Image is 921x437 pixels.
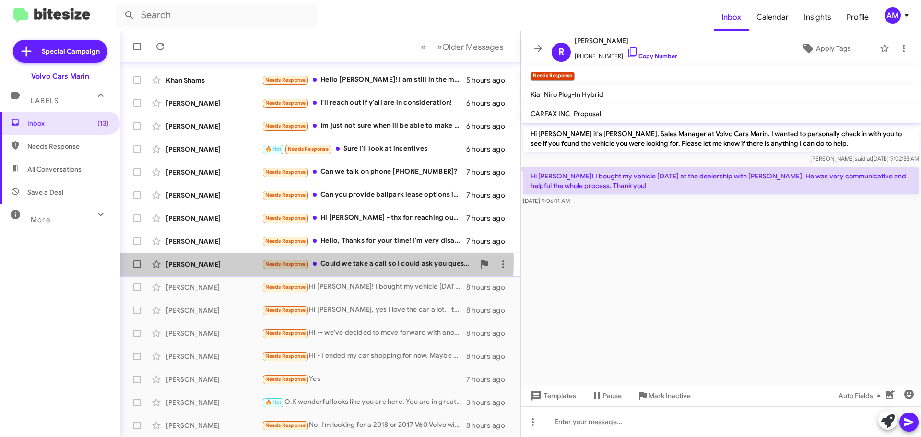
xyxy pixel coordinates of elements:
a: Copy Number [627,52,677,59]
div: 6 hours ago [466,98,513,108]
span: Needs Response [265,284,306,290]
p: Hi [PERSON_NAME] it's [PERSON_NAME], Sales Manager at Volvo Cars Marin. I wanted to personally ch... [523,125,919,152]
div: 8 hours ago [466,283,513,292]
span: 🔥 Hot [265,399,282,405]
div: Hi [PERSON_NAME]! I bought my vehicle [DATE] at the dealership with [PERSON_NAME]. He was very co... [262,282,466,293]
button: Apply Tags [777,40,875,57]
div: Volvo Cars Marin [31,71,89,81]
div: [PERSON_NAME] [166,144,262,154]
div: 6 hours ago [466,144,513,154]
button: AM [876,7,910,24]
span: 🔥 Hot [265,146,282,152]
span: Templates [529,387,576,404]
div: [PERSON_NAME] [166,236,262,246]
span: More [31,215,50,224]
div: Hello, Thanks for your time! I'm very disappointed to know that the Volvo C40 is discontinued as ... [262,236,466,247]
a: Inbox [714,3,749,31]
button: Templates [521,387,584,404]
span: R [558,45,565,60]
span: CARFAX INC [531,109,570,118]
div: [PERSON_NAME] [166,398,262,407]
span: (13) [97,118,109,128]
span: » [437,41,442,53]
span: Needs Response [265,307,306,313]
div: [PERSON_NAME] [166,283,262,292]
span: Proposal [574,109,601,118]
div: Yes [262,374,466,385]
button: Mark Inactive [629,387,698,404]
div: [PERSON_NAME] [166,121,262,131]
div: Hi [PERSON_NAME] - thx for reaching out. The car were after isn't at [GEOGRAPHIC_DATA] unfortunat... [262,213,466,224]
span: All Conversations [27,165,82,174]
div: [PERSON_NAME] [166,213,262,223]
span: Pause [603,387,622,404]
div: 8 hours ago [466,329,513,338]
span: [PERSON_NAME] [DATE] 9:02:33 AM [810,155,919,162]
div: 8 hours ago [466,306,513,315]
span: [PHONE_NUMBER] [575,47,677,61]
div: [PERSON_NAME] [166,375,262,384]
div: No. I'm looking for a 2018 or 2017 V60 Volvo with reasonable mileage and in good condition if you... [262,420,466,431]
span: Needs Response [265,169,306,175]
div: 8 hours ago [466,352,513,361]
span: Needs Response [265,330,306,336]
span: Needs Response [288,146,329,152]
div: Im just not sure when ill be able to make it over... [262,120,466,131]
span: Needs Response [265,261,306,267]
div: AM [885,7,901,24]
a: Profile [839,3,876,31]
div: 7 hours ago [466,167,513,177]
span: Save a Deal [27,188,63,197]
div: [PERSON_NAME] [166,352,262,361]
span: Older Messages [442,42,503,52]
span: Mark Inactive [649,387,691,404]
button: Next [431,37,509,57]
div: 6 hours ago [466,121,513,131]
span: Needs Response [265,77,306,83]
span: Inbox [27,118,109,128]
span: Niro Plug-In Hybrid [544,90,603,99]
a: Special Campaign [13,40,107,63]
div: 7 hours ago [466,190,513,200]
span: Needs Response [265,353,306,359]
span: Needs Response [27,142,109,151]
div: [PERSON_NAME] [166,98,262,108]
div: O.K wonderful looks like you are here. You are in great hands. Please let me know if there is any... [262,397,466,408]
div: Khan Shams [166,75,262,85]
span: « [421,41,426,53]
div: [PERSON_NAME] [166,329,262,338]
span: Kia [531,90,540,99]
div: Hi - I ended my car shopping for now. Maybe check in with me again in [DATE]. Thanks. [262,351,466,362]
span: Apply Tags [816,40,851,57]
div: 3 hours ago [466,398,513,407]
a: Insights [796,3,839,31]
button: Auto Fields [831,387,892,404]
div: Could we take a call so I could ask you questions about the lease agreement ? [262,259,474,270]
div: [PERSON_NAME] [166,421,262,430]
div: Can we talk on phone [PHONE_NUMBER]? [262,166,466,177]
span: Calendar [749,3,796,31]
span: Needs Response [265,238,306,244]
input: Search [116,4,318,27]
div: 7 hours ago [466,213,513,223]
span: Needs Response [265,422,306,428]
div: [PERSON_NAME] [166,260,262,269]
div: [PERSON_NAME] [166,167,262,177]
button: Previous [415,37,432,57]
nav: Page navigation example [415,37,509,57]
span: Needs Response [265,376,306,382]
div: Sure I'll look at incentives [262,143,466,154]
span: [DATE] 9:06:11 AM [523,197,570,204]
small: Needs Response [531,72,575,81]
div: 7 hours ago [466,375,513,384]
span: Auto Fields [838,387,885,404]
span: Labels [31,96,59,105]
span: Needs Response [265,100,306,106]
span: said at [855,155,872,162]
div: Hi -- we've decided to move forward with another vehicle. Thank you [262,328,466,339]
div: I'll reach out if y'all are in consideration! [262,97,466,108]
div: [PERSON_NAME] [166,190,262,200]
